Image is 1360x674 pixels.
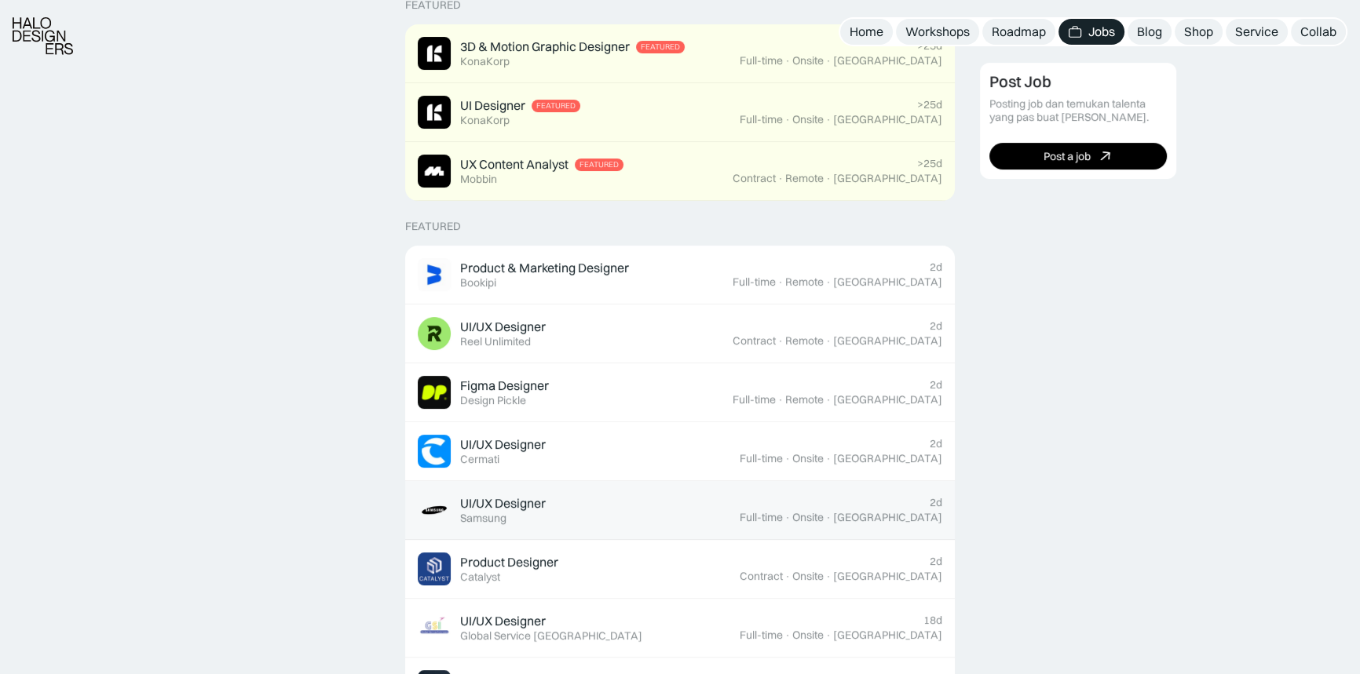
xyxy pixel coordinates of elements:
div: · [825,172,832,185]
div: Onsite [792,570,824,583]
a: Post a job [989,143,1167,169]
div: Post a job [1044,149,1091,162]
div: Full-time [740,113,783,126]
div: · [825,113,832,126]
a: Jobs [1058,19,1124,45]
a: Shop [1175,19,1223,45]
div: 2d [930,319,942,333]
div: Global Service [GEOGRAPHIC_DATA] [460,629,642,643]
div: · [777,172,784,185]
div: · [777,393,784,406]
div: Cermati [460,453,499,466]
div: 2d [930,496,942,509]
img: Job Image [418,494,451,526]
div: Remote [785,275,824,289]
div: [GEOGRAPHIC_DATA] [833,452,942,465]
img: Job Image [418,155,451,188]
div: >25d [917,98,942,111]
img: Job Image [418,435,451,468]
a: Service [1226,19,1288,45]
div: [GEOGRAPHIC_DATA] [833,570,942,583]
div: Full-time [740,628,783,642]
div: Remote [785,172,824,185]
div: UI/UX Designer [460,436,546,453]
div: Onsite [792,452,824,465]
div: Collab [1300,24,1336,40]
div: Onsite [792,113,824,126]
div: · [784,452,791,465]
div: UX Content Analyst [460,156,568,173]
div: 3D & Motion Graphic Designer [460,38,630,55]
div: 2d [930,555,942,568]
div: >25d [917,157,942,170]
div: Catalyst [460,570,500,584]
div: Onsite [792,54,824,67]
div: Onsite [792,628,824,642]
div: Remote [785,334,824,348]
div: Posting job dan temukan talenta yang pas buat [PERSON_NAME]. [989,97,1167,124]
div: [GEOGRAPHIC_DATA] [833,628,942,642]
img: Job Image [418,376,451,409]
div: · [784,570,791,583]
div: [GEOGRAPHIC_DATA] [833,54,942,67]
a: Workshops [896,19,979,45]
div: · [784,54,791,67]
a: Blog [1128,19,1172,45]
div: · [825,628,832,642]
div: Full-time [740,452,783,465]
div: · [825,334,832,348]
a: Job ImageUI/UX DesignerReel Unlimited2dContract·Remote·[GEOGRAPHIC_DATA] [405,304,955,363]
div: [GEOGRAPHIC_DATA] [833,393,942,406]
div: Featured [579,160,619,169]
div: Jobs [1088,24,1115,40]
div: Bookipi [460,276,496,290]
a: Home [840,19,893,45]
div: UI/UX Designer [460,495,546,512]
div: · [825,452,832,465]
div: [GEOGRAPHIC_DATA] [833,172,942,185]
div: UI/UX Designer [460,613,546,629]
div: KonaKorp [460,114,510,127]
img: Job Image [418,552,451,585]
div: Contract [740,570,783,583]
a: Job ImageUI/UX DesignerCermati2dFull-time·Onsite·[GEOGRAPHIC_DATA] [405,422,955,481]
div: Design Pickle [460,394,526,407]
div: Contract [733,172,776,185]
div: 2d [930,437,942,450]
div: Samsung [460,512,506,525]
div: · [825,54,832,67]
div: Figma Designer [460,377,549,394]
div: Blog [1137,24,1162,40]
div: 2d [930,378,942,392]
a: Job ImageUI DesignerFeaturedKonaKorp>25dFull-time·Onsite·[GEOGRAPHIC_DATA] [405,83,955,142]
div: Reel Unlimited [460,335,531,348]
div: · [825,393,832,406]
a: Job ImageUI/UX DesignerSamsung2dFull-time·Onsite·[GEOGRAPHIC_DATA] [405,481,955,540]
a: Job ImageFigma DesignerDesign Pickle2dFull-time·Remote·[GEOGRAPHIC_DATA] [405,363,955,422]
div: Shop [1184,24,1213,40]
div: Featured [641,42,680,52]
div: · [825,275,832,289]
a: Job ImageProduct & Marketing DesignerBookipi2dFull-time·Remote·[GEOGRAPHIC_DATA] [405,246,955,304]
img: Job Image [418,611,451,644]
a: Job ImageUX Content AnalystFeaturedMobbin>25dContract·Remote·[GEOGRAPHIC_DATA] [405,142,955,201]
div: Full-time [733,393,776,406]
img: Job Image [418,317,451,350]
div: [GEOGRAPHIC_DATA] [833,113,942,126]
div: Mobbin [460,173,497,186]
div: · [784,628,791,642]
div: Product & Marketing Designer [460,260,629,276]
div: · [784,113,791,126]
div: Onsite [792,511,824,524]
a: Job ImageUI/UX DesignerGlobal Service [GEOGRAPHIC_DATA]18dFull-time·Onsite·[GEOGRAPHIC_DATA] [405,599,955,658]
div: KonaKorp [460,55,510,68]
div: Remote [785,393,824,406]
div: Featured [536,101,576,111]
div: UI/UX Designer [460,319,546,335]
div: · [784,511,791,524]
div: Workshops [905,24,970,40]
div: Featured [405,220,461,233]
img: Job Image [418,258,451,291]
div: · [777,334,784,348]
div: 2d [930,260,942,274]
